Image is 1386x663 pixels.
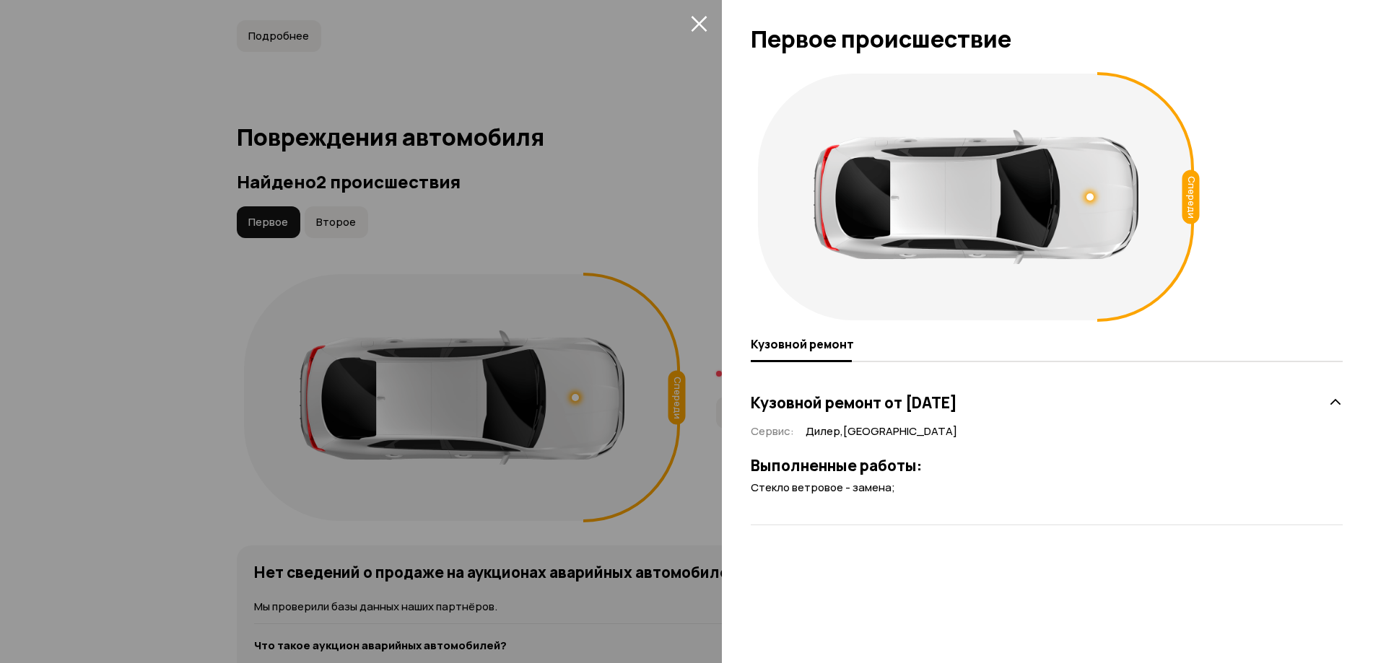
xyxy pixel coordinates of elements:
h3: Выполненные работы: [751,456,1343,475]
span: Сервис : [751,423,794,439]
div: Спереди [1182,170,1200,224]
span: Кузовной ремонт [751,337,854,351]
button: закрыть [687,12,710,35]
span: Дилер , [GEOGRAPHIC_DATA] [806,424,957,439]
h3: Кузовной ремонт от [DATE] [751,393,957,412]
span: Стекло ветровое - замена; [751,480,895,495]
